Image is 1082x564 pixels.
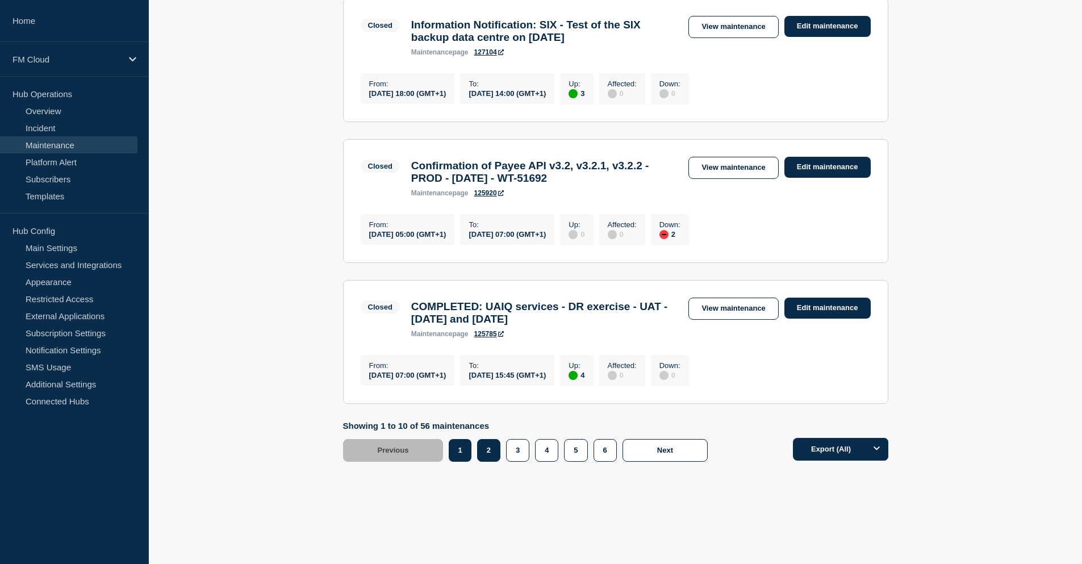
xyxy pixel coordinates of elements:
[659,371,669,380] div: disabled
[369,220,446,229] p: From :
[569,80,584,88] p: Up :
[12,55,122,64] p: FM Cloud
[469,220,546,229] p: To :
[608,220,637,229] p: Affected :
[411,48,453,56] span: maintenance
[564,439,587,462] button: 5
[368,21,392,30] div: Closed
[659,229,680,239] div: 2
[474,48,504,56] a: 127104
[608,80,637,88] p: Affected :
[535,439,558,462] button: 4
[343,421,714,431] p: Showing 1 to 10 of 56 maintenances
[659,230,669,239] div: down
[569,230,578,239] div: disabled
[469,361,546,370] p: To :
[411,48,469,56] p: page
[688,16,778,38] a: View maintenance
[569,361,584,370] p: Up :
[569,88,584,98] div: 3
[343,439,444,462] button: Previous
[608,361,637,370] p: Affected :
[369,88,446,98] div: [DATE] 18:00 (GMT+1)
[608,89,617,98] div: disabled
[411,189,453,197] span: maintenance
[608,230,617,239] div: disabled
[411,160,678,185] h3: Confirmation of Payee API v3.2, v3.2.1, v3.2.2 - PROD - [DATE] - WT-51692
[659,220,680,229] p: Down :
[369,370,446,379] div: [DATE] 07:00 (GMT+1)
[469,370,546,379] div: [DATE] 15:45 (GMT+1)
[411,189,469,197] p: page
[506,439,529,462] button: 3
[784,157,871,178] a: Edit maintenance
[688,298,778,320] a: View maintenance
[369,80,446,88] p: From :
[469,229,546,239] div: [DATE] 07:00 (GMT+1)
[659,361,680,370] p: Down :
[594,439,617,462] button: 6
[784,298,871,319] a: Edit maintenance
[793,438,888,461] button: Export (All)
[569,220,584,229] p: Up :
[474,330,504,338] a: 125785
[623,439,708,462] button: Next
[411,330,469,338] p: page
[411,300,678,325] h3: COMPLETED: UAIQ services - DR exercise - UAT - [DATE] and [DATE]
[411,330,453,338] span: maintenance
[369,229,446,239] div: [DATE] 05:00 (GMT+1)
[477,439,500,462] button: 2
[659,370,680,380] div: 0
[569,370,584,380] div: 4
[469,88,546,98] div: [DATE] 14:00 (GMT+1)
[608,229,637,239] div: 0
[569,371,578,380] div: up
[569,89,578,98] div: up
[378,446,409,454] span: Previous
[659,80,680,88] p: Down :
[368,303,392,311] div: Closed
[474,189,504,197] a: 125920
[608,88,637,98] div: 0
[657,446,673,454] span: Next
[659,88,680,98] div: 0
[411,19,678,44] h3: Information Notification: SIX - Test of the SIX backup data centre on [DATE]
[659,89,669,98] div: disabled
[449,439,471,462] button: 1
[569,229,584,239] div: 0
[784,16,871,37] a: Edit maintenance
[608,370,637,380] div: 0
[369,361,446,370] p: From :
[866,438,888,461] button: Options
[469,80,546,88] p: To :
[608,371,617,380] div: disabled
[368,162,392,170] div: Closed
[688,157,778,179] a: View maintenance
